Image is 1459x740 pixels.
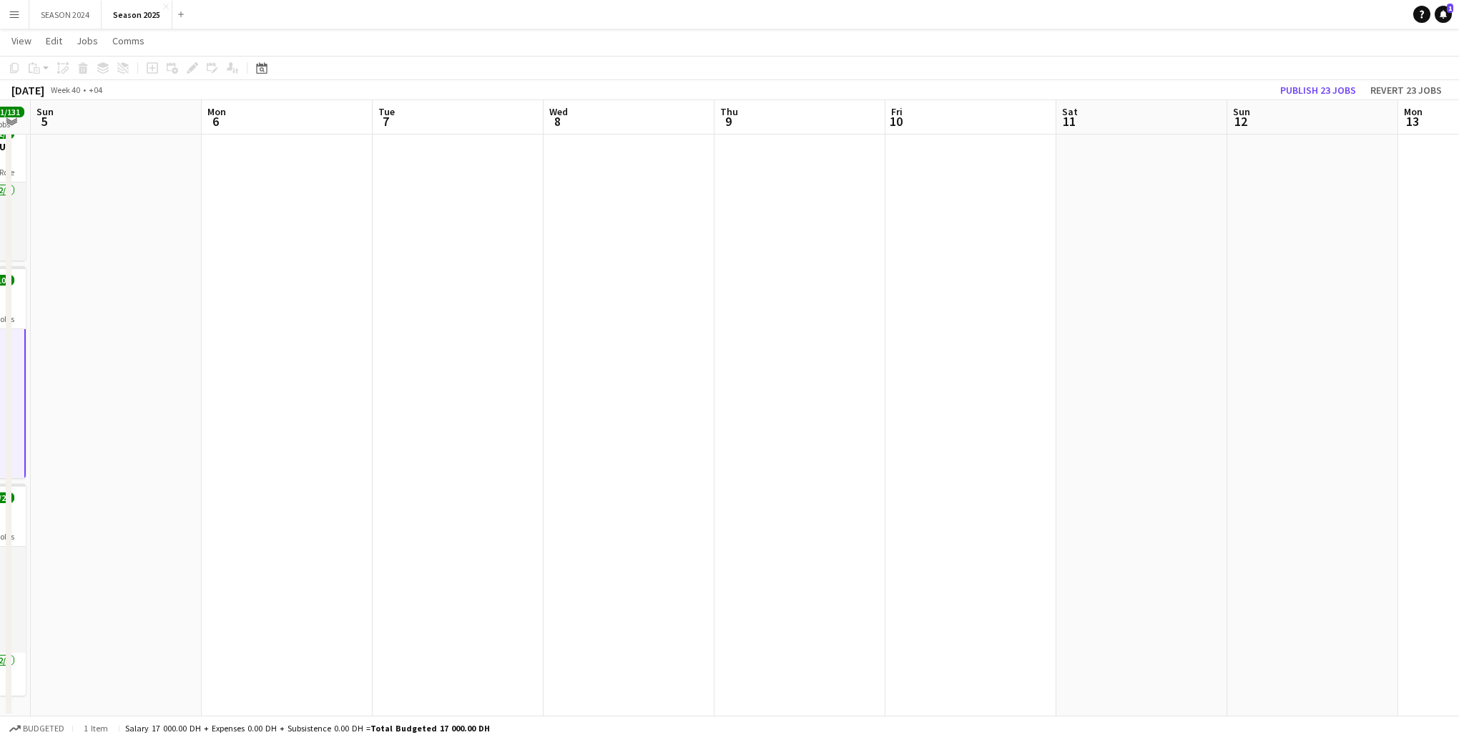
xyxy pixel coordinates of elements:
[34,113,54,130] span: 5
[6,31,37,50] a: View
[112,34,144,47] span: Comms
[1435,6,1452,23] a: 1
[11,83,44,97] div: [DATE]
[1274,81,1362,99] button: Publish 23 jobs
[720,105,738,118] span: Thu
[549,105,568,118] span: Wed
[205,113,226,130] span: 6
[1233,105,1250,118] span: Sun
[79,723,113,734] span: 1 item
[547,113,568,130] span: 8
[1447,4,1453,13] span: 1
[207,105,226,118] span: Mon
[107,31,150,50] a: Comms
[29,1,102,29] button: SEASON 2024
[370,723,490,734] span: Total Budgeted 17 000.00 DH
[36,105,54,118] span: Sun
[718,113,738,130] span: 9
[102,1,172,29] button: Season 2025
[1365,81,1448,99] button: Revert 23 jobs
[378,105,395,118] span: Tue
[1062,105,1078,118] span: Sat
[1060,113,1078,130] span: 11
[1402,113,1423,130] span: 13
[71,31,104,50] a: Jobs
[89,84,102,95] div: +04
[46,34,62,47] span: Edit
[1231,113,1250,130] span: 12
[77,34,98,47] span: Jobs
[889,113,903,130] span: 10
[40,31,68,50] a: Edit
[11,34,31,47] span: View
[376,113,395,130] span: 7
[47,84,83,95] span: Week 40
[23,724,64,734] span: Budgeted
[1404,105,1423,118] span: Mon
[891,105,903,118] span: Fri
[7,721,67,736] button: Budgeted
[125,723,490,734] div: Salary 17 000.00 DH + Expenses 0.00 DH + Subsistence 0.00 DH =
